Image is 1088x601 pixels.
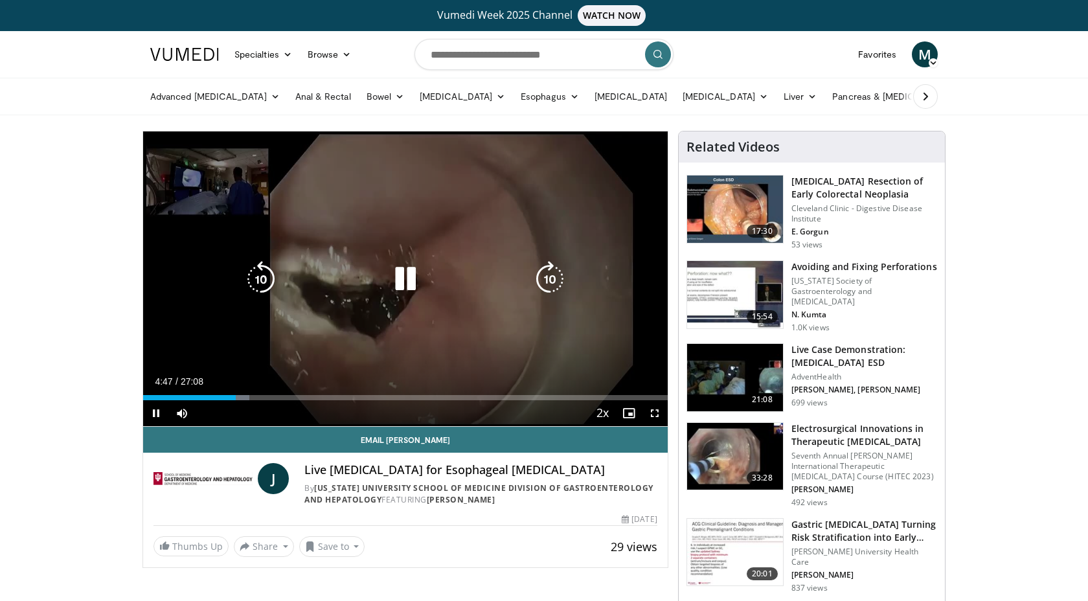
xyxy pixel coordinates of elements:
[850,41,904,67] a: Favorites
[747,471,778,484] span: 33:28
[590,400,616,426] button: Playback Rate
[288,84,359,109] a: Anal & Rectal
[143,131,668,427] video-js: Video Player
[143,395,668,400] div: Progress Bar
[791,203,937,224] p: Cleveland Clinic - Digestive Disease Institute
[747,310,778,323] span: 15:54
[791,385,937,395] p: [PERSON_NAME], [PERSON_NAME]
[687,261,783,328] img: 72898348-5f58-481f-b4fc-d42b581af53e.150x105_q85_crop-smart_upscale.jpg
[687,176,783,243] img: 2f3204fc-fe9c-4e55-bbc2-21ba8c8e5b61.150x105_q85_crop-smart_upscale.jpg
[747,393,778,406] span: 21:08
[155,376,172,387] span: 4:47
[304,482,657,506] div: By FEATURING
[791,323,830,333] p: 1.0K views
[622,514,657,525] div: [DATE]
[686,422,937,508] a: 33:28 Electrosurgical Innovations in Therapeutic [MEDICAL_DATA] Seventh Annual [PERSON_NAME] Inte...
[412,84,513,109] a: [MEDICAL_DATA]
[791,422,937,448] h3: Electrosurgical Innovations in Therapeutic [MEDICAL_DATA]
[234,536,294,557] button: Share
[227,41,300,67] a: Specialties
[427,494,495,505] a: [PERSON_NAME]
[169,400,195,426] button: Mute
[513,84,587,109] a: Esophagus
[791,276,937,307] p: [US_STATE] Society of Gastroenterology and [MEDICAL_DATA]
[747,225,778,238] span: 17:30
[142,84,288,109] a: Advanced [MEDICAL_DATA]
[791,518,937,544] h3: Gastric [MEDICAL_DATA] Turning Risk Stratification into Early…
[912,41,938,67] a: M
[791,451,937,482] p: Seventh Annual [PERSON_NAME] International Therapeutic [MEDICAL_DATA] Course (HITEC 2023)
[687,344,783,411] img: b7c422a6-5ed6-4b17-acfb-21500b58f09e.150x105_q85_crop-smart_upscale.jpg
[791,240,823,250] p: 53 views
[791,175,937,201] h3: [MEDICAL_DATA] Resection of Early Colorectal Neoplasia
[791,310,937,320] p: N. Kumta
[791,398,828,408] p: 699 views
[675,84,776,109] a: [MEDICAL_DATA]
[299,536,365,557] button: Save to
[153,536,229,556] a: Thumbs Up
[687,519,783,586] img: 7b169775-ea22-4582-9e13-9407799808ec.150x105_q85_crop-smart_upscale.jpg
[791,570,937,580] p: [PERSON_NAME]
[359,84,412,109] a: Bowel
[791,260,937,273] h3: Avoiding and Fixing Perforations
[791,583,828,593] p: 837 views
[143,400,169,426] button: Pause
[686,518,937,593] a: 20:01 Gastric [MEDICAL_DATA] Turning Risk Stratification into Early… [PERSON_NAME] University Hea...
[414,39,674,70] input: Search topics, interventions
[258,463,289,494] a: J
[304,463,657,477] h4: Live [MEDICAL_DATA] for Esophageal [MEDICAL_DATA]
[578,5,646,26] span: WATCH NOW
[616,400,642,426] button: Enable picture-in-picture mode
[791,484,937,495] p: [PERSON_NAME]
[791,497,828,508] p: 492 views
[153,463,253,494] img: Indiana University School of Medicine Division of Gastroenterology and Hepatology
[686,139,780,155] h4: Related Videos
[776,84,824,109] a: Liver
[587,84,675,109] a: [MEDICAL_DATA]
[687,423,783,490] img: 96ba4dcf-a084-408d-aab4-b40e80adc05e.150x105_q85_crop-smart_upscale.jpg
[181,376,203,387] span: 27:08
[642,400,668,426] button: Fullscreen
[300,41,359,67] a: Browse
[824,84,976,109] a: Pancreas & [MEDICAL_DATA]
[791,227,937,237] p: E. Gorgun
[152,5,936,26] a: Vumedi Week 2025 ChannelWATCH NOW
[611,539,657,554] span: 29 views
[176,376,178,387] span: /
[686,175,937,250] a: 17:30 [MEDICAL_DATA] Resection of Early Colorectal Neoplasia Cleveland Clinic - Digestive Disease...
[747,567,778,580] span: 20:01
[150,48,219,61] img: VuMedi Logo
[686,343,937,412] a: 21:08 Live Case Demonstration: [MEDICAL_DATA] ESD AdventHealth [PERSON_NAME], [PERSON_NAME] 699 v...
[143,427,668,453] a: Email [PERSON_NAME]
[304,482,653,505] a: [US_STATE] University School of Medicine Division of Gastroenterology and Hepatology
[791,547,937,567] p: [PERSON_NAME] University Health Care
[791,343,937,369] h3: Live Case Demonstration: [MEDICAL_DATA] ESD
[791,372,937,382] p: AdventHealth
[686,260,937,333] a: 15:54 Avoiding and Fixing Perforations [US_STATE] Society of Gastroenterology and [MEDICAL_DATA] ...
